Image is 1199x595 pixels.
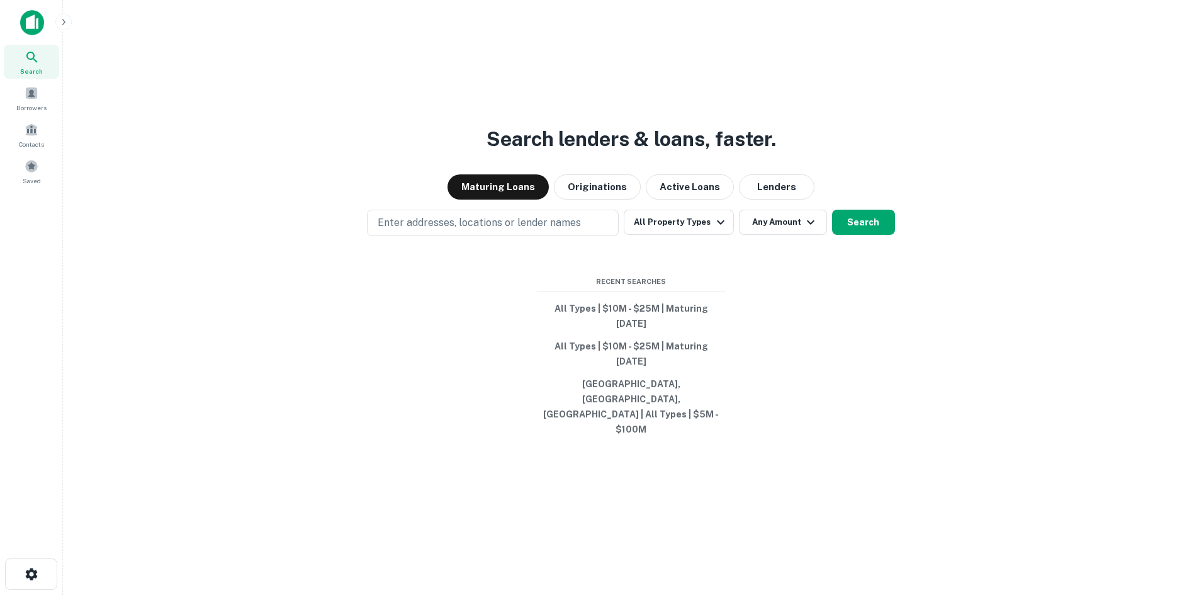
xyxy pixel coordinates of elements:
[487,124,776,154] h3: Search lenders & loans, faster.
[4,118,59,152] a: Contacts
[367,210,619,236] button: Enter addresses, locations or lender names
[4,81,59,115] a: Borrowers
[1136,494,1199,555] iframe: Chat Widget
[646,174,734,200] button: Active Loans
[4,154,59,188] a: Saved
[20,66,43,76] span: Search
[20,10,44,35] img: capitalize-icon.png
[16,103,47,113] span: Borrowers
[739,174,814,200] button: Lenders
[537,335,726,373] button: All Types | $10M - $25M | Maturing [DATE]
[832,210,895,235] button: Search
[19,139,44,149] span: Contacts
[4,45,59,79] a: Search
[448,174,549,200] button: Maturing Loans
[537,373,726,441] button: [GEOGRAPHIC_DATA], [GEOGRAPHIC_DATA], [GEOGRAPHIC_DATA] | All Types | $5M - $100M
[554,174,641,200] button: Originations
[378,215,581,230] p: Enter addresses, locations or lender names
[739,210,827,235] button: Any Amount
[537,297,726,335] button: All Types | $10M - $25M | Maturing [DATE]
[537,276,726,287] span: Recent Searches
[23,176,41,186] span: Saved
[624,210,733,235] button: All Property Types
